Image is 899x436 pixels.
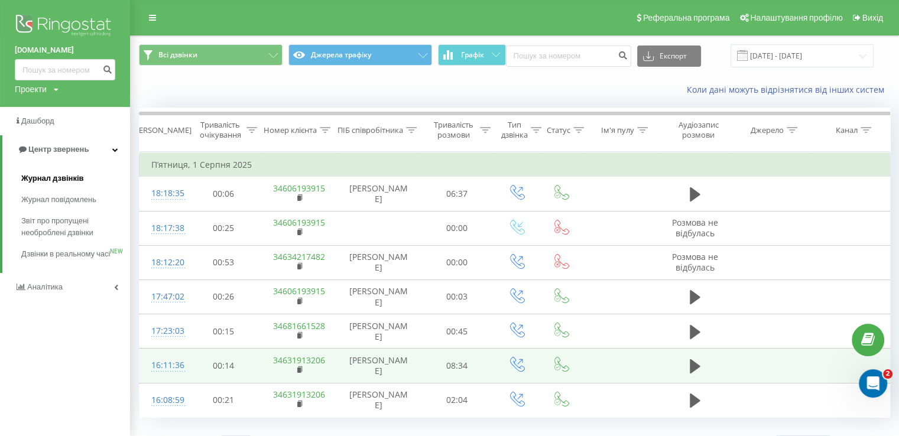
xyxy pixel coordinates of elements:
button: Всі дзвінки [139,44,283,66]
td: 00:21 [187,383,261,417]
div: Тривалість очікування [197,120,244,140]
span: Аналiтика [27,282,63,291]
span: Дашборд [21,116,54,125]
td: 00:06 [187,177,261,211]
a: 34631913206 [273,389,325,400]
div: 18:12:20 [151,251,175,274]
div: 17:47:02 [151,285,175,308]
button: Графік [438,44,506,66]
div: Аудіозапис розмови [670,120,727,140]
td: 00:14 [187,349,261,383]
span: Вихід [862,13,883,22]
img: Ringostat logo [15,12,115,41]
span: 2 [883,369,892,379]
td: 00:00 [420,211,494,245]
input: Пошук за номером [506,45,631,67]
span: Журнал повідомлень [21,194,96,206]
td: 00:03 [420,279,494,314]
td: [PERSON_NAME] [337,349,420,383]
div: Тривалість розмови [430,120,477,140]
span: Налаштування профілю [750,13,842,22]
iframe: Intercom live chat [859,369,887,398]
div: Канал [836,125,858,135]
a: Журнал дзвінків [21,168,130,189]
a: [DOMAIN_NAME] [15,44,115,56]
div: Проекти [15,83,47,95]
div: [PERSON_NAME] [132,125,192,135]
button: Експорт [637,45,701,67]
td: 06:37 [420,177,494,211]
a: Дзвінки в реальному часіNEW [21,243,130,265]
span: Дзвінки в реальному часі [21,248,110,260]
button: Джерела трафіку [288,44,432,66]
input: Пошук за номером [15,59,115,80]
td: [PERSON_NAME] [337,314,420,349]
span: Графік [461,51,484,59]
td: [PERSON_NAME] [337,245,420,279]
td: 00:00 [420,245,494,279]
div: Джерело [751,125,784,135]
a: Журнал повідомлень [21,189,130,210]
span: Розмова не відбулась [672,251,718,273]
div: Номер клієнта [264,125,317,135]
td: 08:34 [420,349,494,383]
span: Розмова не відбулась [672,217,718,239]
div: Статус [547,125,570,135]
span: Журнал дзвінків [21,173,84,184]
div: 18:18:35 [151,182,175,205]
a: Коли дані можуть відрізнятися вiд інших систем [687,84,890,95]
a: 34606193915 [273,217,325,228]
span: Центр звернень [28,145,89,154]
div: 18:17:38 [151,217,175,240]
a: Звіт про пропущені необроблені дзвінки [21,210,130,243]
a: 34631913206 [273,354,325,366]
td: [PERSON_NAME] [337,177,420,211]
td: 00:45 [420,314,494,349]
span: Реферальна програма [643,13,730,22]
div: Ім'я пулу [601,125,634,135]
td: 02:04 [420,383,494,417]
td: [PERSON_NAME] [337,279,420,314]
a: 34634217482 [273,251,325,262]
a: 34681661528 [273,320,325,331]
div: ПІБ співробітника [337,125,403,135]
span: Звіт про пропущені необроблені дзвінки [21,215,124,239]
a: 34606193915 [273,183,325,194]
div: 16:11:36 [151,354,175,377]
a: Центр звернень [2,135,130,164]
a: 34606193915 [273,285,325,297]
div: 16:08:59 [151,389,175,412]
td: 00:53 [187,245,261,279]
div: 17:23:03 [151,320,175,343]
td: [PERSON_NAME] [337,383,420,417]
div: Тип дзвінка [501,120,528,140]
span: Всі дзвінки [158,50,197,60]
td: 00:15 [187,314,261,349]
td: 00:25 [187,211,261,245]
td: 00:26 [187,279,261,314]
